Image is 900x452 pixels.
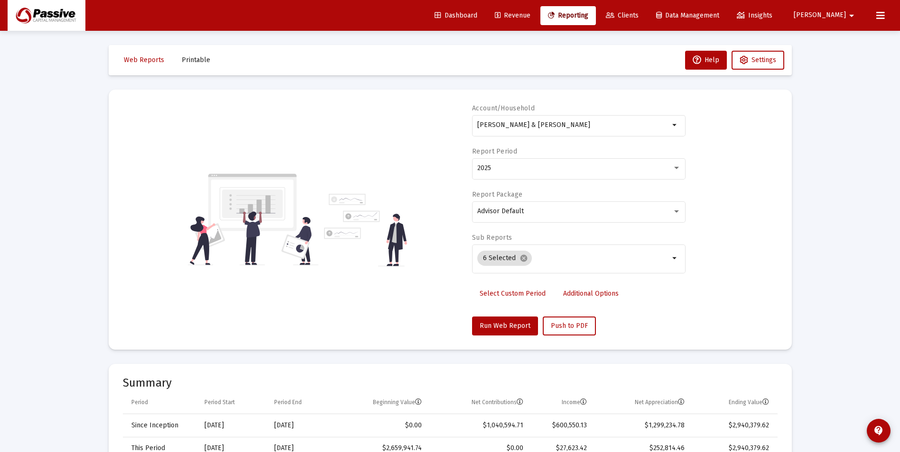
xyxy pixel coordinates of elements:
span: Clients [606,11,639,19]
td: Column Income [530,391,593,414]
a: Dashboard [427,6,485,25]
span: Push to PDF [551,322,588,330]
div: Ending Value [729,398,769,406]
input: Search or select an account or household [477,121,669,129]
div: Beginning Value [373,398,422,406]
label: Sub Reports [472,234,512,242]
span: 2025 [477,164,491,172]
span: Revenue [495,11,530,19]
img: Dashboard [15,6,78,25]
td: $2,940,379.62 [691,414,777,437]
td: Column Ending Value [691,391,777,414]
a: Data Management [649,6,727,25]
mat-chip-list: Selection [477,249,669,268]
span: Dashboard [435,11,477,19]
td: Since Inception [123,414,198,437]
span: Web Reports [124,56,164,64]
a: Reporting [540,6,596,25]
div: Period End [274,398,302,406]
td: $600,550.13 [530,414,593,437]
mat-icon: arrow_drop_down [846,6,857,25]
td: Column Beginning Value [334,391,428,414]
button: [PERSON_NAME] [782,6,869,25]
span: Run Web Report [480,322,530,330]
div: Net Contributions [472,398,523,406]
div: Income [562,398,587,406]
mat-icon: arrow_drop_down [669,253,681,264]
button: Run Web Report [472,316,538,335]
td: $1,040,594.71 [428,414,530,437]
td: Column Net Appreciation [594,391,692,414]
span: Select Custom Period [480,289,546,298]
td: Column Period End [268,391,334,414]
td: $1,299,234.78 [594,414,692,437]
mat-card-title: Summary [123,378,778,388]
label: Report Package [472,190,522,199]
button: Push to PDF [543,316,596,335]
span: Printable [182,56,210,64]
div: Period [131,398,148,406]
label: Report Period [472,147,517,155]
a: Insights [729,6,780,25]
span: [PERSON_NAME] [794,11,846,19]
mat-icon: arrow_drop_down [669,119,681,131]
span: Insights [737,11,772,19]
span: Settings [752,56,776,64]
td: Column Period [123,391,198,414]
div: [DATE] [274,421,327,430]
td: Column Net Contributions [428,391,530,414]
mat-chip: 6 Selected [477,251,532,266]
a: Clients [598,6,646,25]
td: $0.00 [334,414,428,437]
span: Help [693,56,719,64]
button: Web Reports [116,51,172,70]
div: [DATE] [204,421,261,430]
mat-icon: contact_support [873,425,884,436]
span: Data Management [656,11,719,19]
label: Account/Household [472,104,535,112]
span: Advisor Default [477,207,524,215]
mat-icon: cancel [520,254,528,262]
span: Additional Options [563,289,619,298]
button: Settings [732,51,784,70]
td: Column Period Start [198,391,268,414]
button: Printable [174,51,218,70]
img: reporting [188,172,318,266]
div: Period Start [204,398,235,406]
button: Help [685,51,727,70]
span: Reporting [548,11,588,19]
a: Revenue [487,6,538,25]
div: Net Appreciation [635,398,685,406]
img: reporting-alt [324,194,407,266]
